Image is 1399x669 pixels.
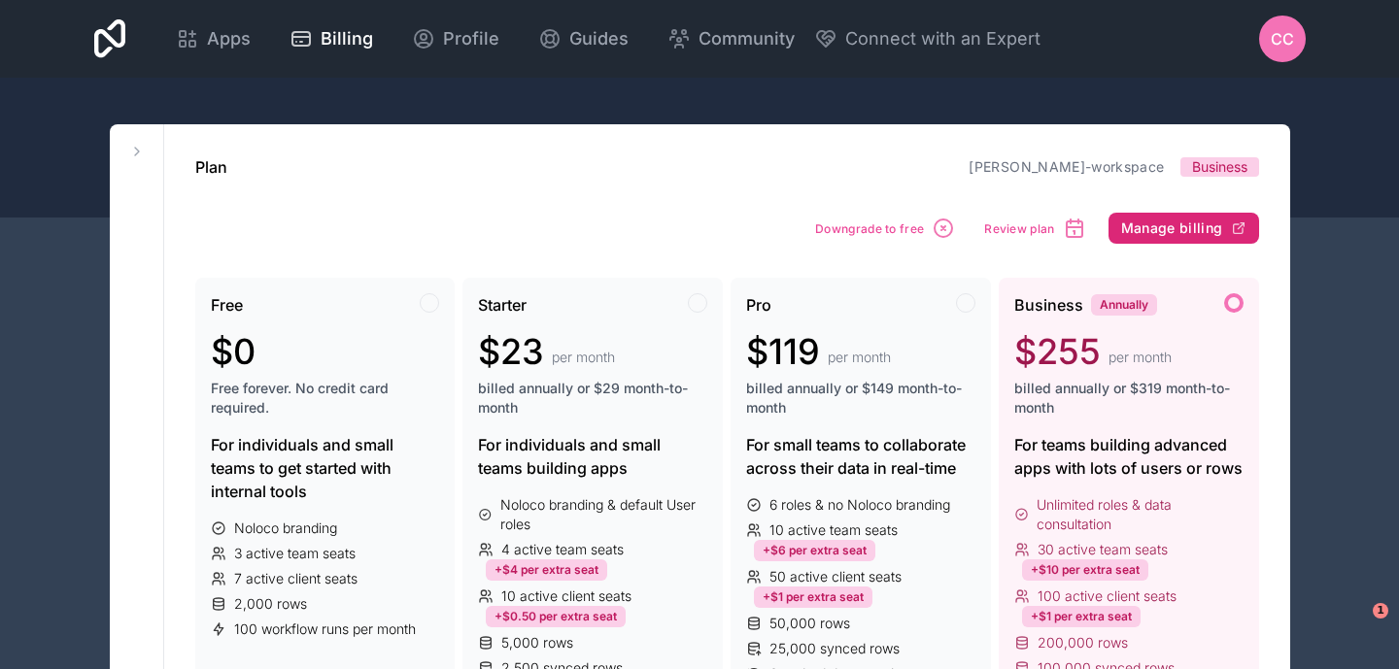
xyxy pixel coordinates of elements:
span: Free [211,293,243,317]
span: $0 [211,332,256,371]
span: Review plan [984,221,1054,236]
span: billed annually or $29 month-to-month [478,379,707,418]
span: 100 active client seats [1038,586,1177,606]
div: For individuals and small teams to get started with internal tools [211,433,440,503]
span: $23 [478,332,544,371]
span: 100 workflow runs per month [234,619,416,639]
span: Profile [443,25,499,52]
span: cc [1271,27,1294,50]
span: per month [1109,348,1172,367]
div: For teams building advanced apps with lots of users or rows [1014,433,1244,480]
span: 1 [1373,603,1388,619]
span: billed annually or $149 month-to-month [746,379,975,418]
span: 10 active client seats [501,586,631,606]
span: $255 [1014,332,1101,371]
span: Free forever. No credit card required. [211,379,440,418]
div: For small teams to collaborate across their data in real-time [746,433,975,480]
div: +$0.50 per extra seat [486,606,626,627]
span: 3 active team seats [234,544,356,563]
span: Community [699,25,795,52]
div: Annually [1091,294,1157,316]
span: Downgrade to free [815,221,924,236]
span: 25,000 synced rows [769,639,900,658]
span: 200,000 rows [1038,633,1128,652]
span: Starter [478,293,527,317]
span: 2,000 rows [234,594,307,614]
a: Apps [160,17,266,60]
span: Business [1014,293,1083,317]
a: Billing [274,17,389,60]
span: Noloco branding & default User roles [500,495,707,534]
span: Pro [746,293,771,317]
span: 7 active client seats [234,569,358,588]
button: Connect with an Expert [814,25,1041,52]
span: 10 active team seats [769,520,898,540]
a: Community [652,17,810,60]
div: +$6 per extra seat [754,540,875,561]
div: +$1 per extra seat [1022,606,1141,627]
span: 4 active team seats [501,540,624,559]
span: 50,000 rows [769,614,850,633]
span: 50 active client seats [769,567,902,586]
span: billed annually or $319 month-to-month [1014,379,1244,418]
span: 5,000 rows [501,633,573,652]
span: Connect with an Expert [845,25,1041,52]
a: [PERSON_NAME]-workspace [969,158,1164,175]
div: For individuals and small teams building apps [478,433,707,480]
span: Unlimited roles & data consultation [1037,495,1243,534]
a: Profile [396,17,515,60]
button: Downgrade to free [808,210,962,247]
h1: Plan [195,155,227,179]
span: Manage billing [1121,219,1223,237]
span: Noloco branding [234,518,337,538]
span: $119 [746,332,820,371]
button: Manage billing [1109,213,1259,244]
span: Apps [207,25,251,52]
a: Guides [523,17,644,60]
button: Review plan [977,210,1092,247]
span: per month [828,348,891,367]
span: 6 roles & no Noloco branding [769,495,950,515]
span: 30 active team seats [1038,540,1168,559]
span: Guides [569,25,629,52]
iframe: Intercom live chat [1333,603,1380,650]
div: +$4 per extra seat [486,559,607,581]
span: Business [1192,157,1247,177]
span: Billing [321,25,373,52]
div: +$1 per extra seat [754,586,872,608]
div: +$10 per extra seat [1022,559,1148,581]
span: per month [552,348,615,367]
